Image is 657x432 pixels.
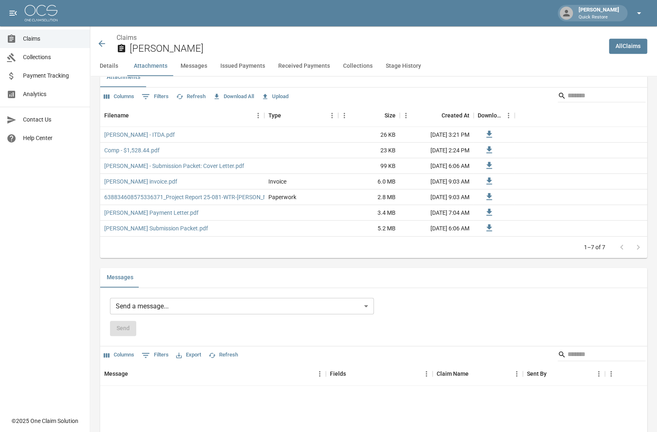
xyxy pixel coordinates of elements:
div: [DATE] 9:03 AM [400,174,474,189]
div: 26 KB [338,127,400,142]
a: AllClaims [609,39,647,54]
button: Collections [337,56,379,76]
button: Details [90,56,127,76]
button: Attachments [127,56,174,76]
nav: breadcrumb [117,33,602,43]
div: [PERSON_NAME] [575,6,623,21]
div: 2.8 MB [338,189,400,205]
div: Size [338,104,400,127]
p: Quick Restore [579,14,619,21]
button: Issued Payments [214,56,272,76]
a: 638834608575336371_Project Report 25-081-WTR-[PERSON_NAME].pdf [104,193,291,201]
button: Upload [259,90,291,103]
div: Filename [100,104,264,127]
div: Created At [442,104,469,127]
div: 23 KB [338,142,400,158]
button: Attachments [100,67,147,87]
div: [DATE] 6:06 AM [400,158,474,174]
div: Fields [326,362,433,385]
button: Menu [605,368,617,380]
button: Sort [644,368,656,379]
a: [PERSON_NAME] invoice.pdf [104,177,177,186]
div: [DATE] 3:21 PM [400,127,474,142]
div: Fields [330,362,346,385]
button: Stage History [379,56,428,76]
button: Select columns [102,349,136,361]
h2: [PERSON_NAME] [130,43,602,55]
button: Menu [502,109,515,122]
button: Show filters [140,90,171,103]
div: Message [104,362,128,385]
span: Contact Us [23,115,83,124]
span: Payment Tracking [23,71,83,80]
a: Claims [117,34,137,41]
div: Type [264,104,338,127]
button: Menu [326,109,338,122]
button: Menu [510,368,523,380]
div: Download [474,104,515,127]
div: © 2025 One Claim Solution [11,417,78,425]
div: Created At [400,104,474,127]
button: Menu [314,368,326,380]
button: Menu [338,109,350,122]
div: anchor tabs [90,56,657,76]
div: Sent By [523,362,605,385]
div: related-list tabs [100,268,647,287]
button: Messages [100,268,140,287]
a: [PERSON_NAME] - ITDA.pdf [104,131,175,139]
span: Help Center [23,134,83,142]
button: Sort [547,368,558,379]
button: Menu [420,368,433,380]
div: [DATE] 2:24 PM [400,142,474,158]
div: Message [100,362,326,385]
div: [DATE] 6:06 AM [400,221,474,236]
button: Sort [346,368,357,379]
span: Collections [23,53,83,62]
button: Show filters [140,349,171,362]
button: Export [174,349,203,361]
button: open drawer [5,5,21,21]
div: 6.0 MB [338,174,400,189]
div: Claim Name [437,362,469,385]
div: Size [385,104,396,127]
button: Download All [211,90,256,103]
div: Sent By [527,362,547,385]
div: [DATE] 9:03 AM [400,189,474,205]
div: Send a message... [110,298,374,314]
p: 1–7 of 7 [584,243,605,251]
div: [DATE] 7:04 AM [400,205,474,221]
div: Paperwork [268,193,296,201]
div: Filename [104,104,129,127]
a: [PERSON_NAME] - Submission Packet: Cover Letter.pdf [104,162,244,170]
button: Menu [252,109,264,122]
span: Analytics [23,90,83,99]
div: 5.2 MB [338,221,400,236]
button: Sort [128,368,140,379]
div: 3.4 MB [338,205,400,221]
span: Claims [23,34,83,43]
div: Invoice [268,177,286,186]
button: Received Payments [272,56,337,76]
button: Menu [593,368,605,380]
div: Download [478,104,502,127]
button: Select columns [102,90,136,103]
button: Refresh [174,90,208,103]
div: related-list tabs [100,67,647,87]
button: Refresh [206,349,240,361]
div: Claim Name [433,362,523,385]
div: Search [558,89,646,104]
a: Comp - $1,528.44.pdf [104,146,160,154]
button: Messages [174,56,214,76]
div: Search [558,348,646,363]
button: Menu [400,109,412,122]
div: Type [268,104,281,127]
button: Sort [469,368,480,379]
div: 99 KB [338,158,400,174]
img: ocs-logo-white-transparent.png [25,5,57,21]
a: [PERSON_NAME] Payment Letter.pdf [104,209,199,217]
a: [PERSON_NAME] Submission Packet.pdf [104,224,208,232]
